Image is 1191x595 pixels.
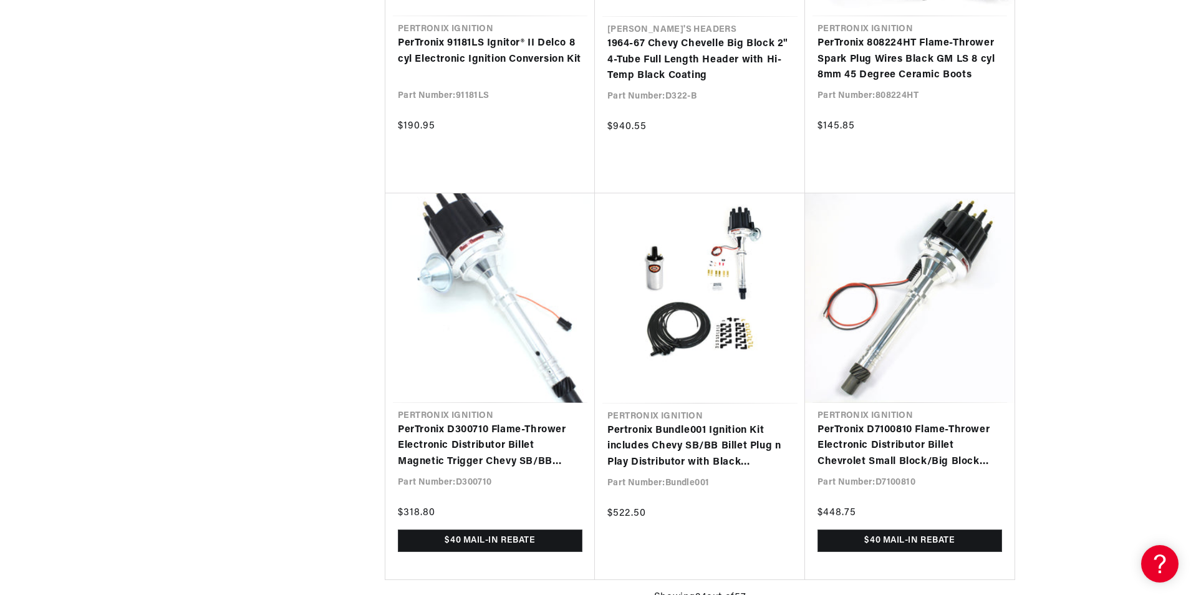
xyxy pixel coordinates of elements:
a: PerTronix D7100810 Flame-Thrower Electronic Distributor Billet Chevrolet Small Block/Big Block wi... [817,422,1002,470]
a: PerTronix 808224HT Flame-Thrower Spark Plug Wires Black GM LS 8 cyl 8mm 45 Degree Ceramic Boots [817,36,1002,84]
a: Pertronix Bundle001 Ignition Kit includes Chevy SB/BB Billet Plug n Play Distributor with Black [... [607,423,793,471]
a: 1964-67 Chevy Chevelle Big Block 2" 4-Tube Full Length Header with Hi-Temp Black Coating [607,36,793,84]
a: PerTronix D300710 Flame-Thrower Electronic Distributor Billet Magnetic Trigger Chevy SB/BB Black ... [398,422,582,470]
a: PerTronix 91181LS Ignitor® II Delco 8 cyl Electronic Ignition Conversion Kit [398,36,582,67]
